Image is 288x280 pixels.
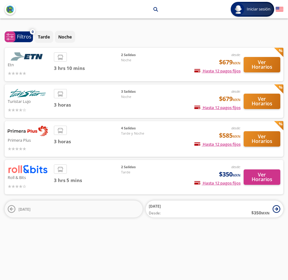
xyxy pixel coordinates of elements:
[54,138,121,145] span: 3 horas
[233,61,241,65] small: MXN
[5,201,143,217] button: [DATE]
[38,34,50,40] p: Tarde
[231,164,241,169] em: desde:
[146,201,284,217] button: [DATE]Desde:$350MXN
[194,141,241,147] span: Hasta 12 pagos fijos
[244,94,280,109] button: Ver Horarios
[251,209,270,216] span: $ 350
[121,94,164,99] span: Noche
[219,58,241,67] span: $679
[219,131,241,140] span: $585
[121,170,164,175] span: Tarde
[233,173,241,177] small: MXN
[58,34,72,40] p: Noche
[244,57,280,72] button: Ver Horarios
[194,68,241,74] span: Hasta 12 pagos fijos
[261,211,270,215] small: MXN
[233,134,241,139] small: MXN
[276,6,283,13] button: English
[219,170,241,179] span: $350
[17,33,31,40] p: Filtros
[121,89,164,94] span: 3 Salidas
[219,94,241,103] span: $679
[5,4,15,15] button: back
[244,169,280,185] button: Ver Horarios
[121,131,164,136] span: Tarde y Noche
[244,6,273,12] span: Iniciar sesión
[8,136,51,144] p: Primera Plus
[8,97,51,105] p: Turistar Lujo
[8,89,48,97] img: Turistar Lujo
[8,173,51,181] p: Roll & Bits
[8,164,48,173] img: Roll & Bits
[8,126,48,136] img: Primera Plus
[54,177,121,184] span: 3 hrs 5 mins
[121,164,164,170] span: 2 Salidas
[231,126,241,130] em: desde:
[8,61,51,68] p: Etn
[87,6,131,13] p: [GEOGRAPHIC_DATA]
[18,207,30,212] span: [DATE]
[138,6,149,13] p: León
[233,97,241,102] small: MXN
[54,65,121,72] span: 3 hrs 10 mins
[55,31,75,43] button: Noche
[121,58,164,63] span: Noche
[231,52,241,57] em: desde:
[149,210,161,216] span: Desde:
[194,180,241,186] span: Hasta 12 pagos fijos
[54,101,121,108] span: 3 horas
[34,31,53,43] button: Tarde
[121,126,164,131] span: 4 Salidas
[5,31,33,42] button: 0Filtros
[244,131,280,147] button: Ver Horarios
[231,89,241,94] em: desde:
[8,52,48,61] img: Etn
[194,105,241,110] span: Hasta 12 pagos fijos
[121,52,164,58] span: 2 Salidas
[149,204,161,209] span: [DATE]
[32,29,34,34] span: 0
